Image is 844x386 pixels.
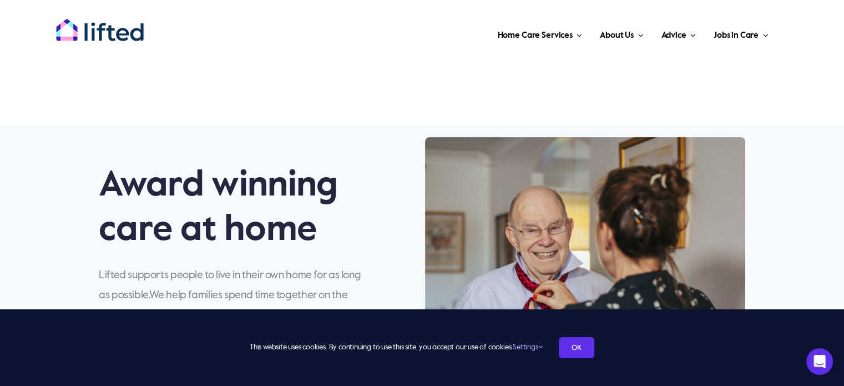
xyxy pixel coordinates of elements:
nav: Main Menu [180,17,772,50]
div: Open Intercom Messenger [806,348,833,375]
a: Jobs in Care [710,17,772,50]
h1: Award winning care at home [99,163,369,252]
a: Home Care Services [494,17,586,50]
span: About Us [600,27,634,44]
a: lifted-logo [55,18,144,29]
span: Advice [661,27,686,44]
span: This website uses cookies. By continuing to use this site, you accept our use of cookies. [250,339,542,357]
p: Lifted supports people to live in their own home for as long as possible. [99,265,369,325]
a: OK [559,337,594,358]
a: About Us [597,17,646,50]
span: Jobs in Care [714,27,759,44]
span: We help families spend time together on the moments that really matter. [99,290,347,320]
a: Advice [658,17,699,50]
a: Settings [513,344,542,351]
span: Home Care Services [498,27,573,44]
